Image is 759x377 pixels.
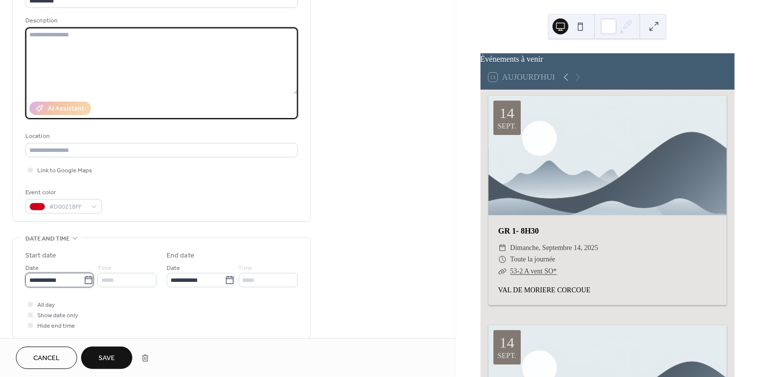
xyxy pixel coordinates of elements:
[37,321,75,332] span: Hide end time
[37,311,78,321] span: Show date only
[25,131,296,141] div: Location
[37,166,92,176] span: Link to Google Maps
[499,106,514,121] div: 14
[25,15,296,26] div: Description
[510,242,598,254] span: dimanche, septembre 14, 2025
[510,253,556,265] span: Toute la journée
[497,123,516,130] div: sept.
[81,347,132,369] button: Save
[25,251,56,261] div: Start date
[49,202,86,213] span: #D0021BFF
[16,347,77,369] button: Cancel
[510,267,557,275] a: 53-2 A vent SO*
[167,251,194,261] div: End date
[98,354,115,364] span: Save
[498,253,506,265] div: ​
[25,263,39,274] span: Date
[499,335,514,350] div: 14
[488,285,727,295] div: VAL DE MORIERE CORCOUE
[239,263,253,274] span: Time
[497,352,516,360] div: sept.
[498,227,539,235] a: GR 1- 8H30
[33,354,60,364] span: Cancel
[25,234,70,244] span: Date and time
[498,265,506,277] div: ​
[498,242,506,254] div: ​
[97,263,111,274] span: Time
[25,187,100,198] div: Event color
[37,300,55,311] span: All day
[480,53,735,65] div: Événements à venir
[167,263,180,274] span: Date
